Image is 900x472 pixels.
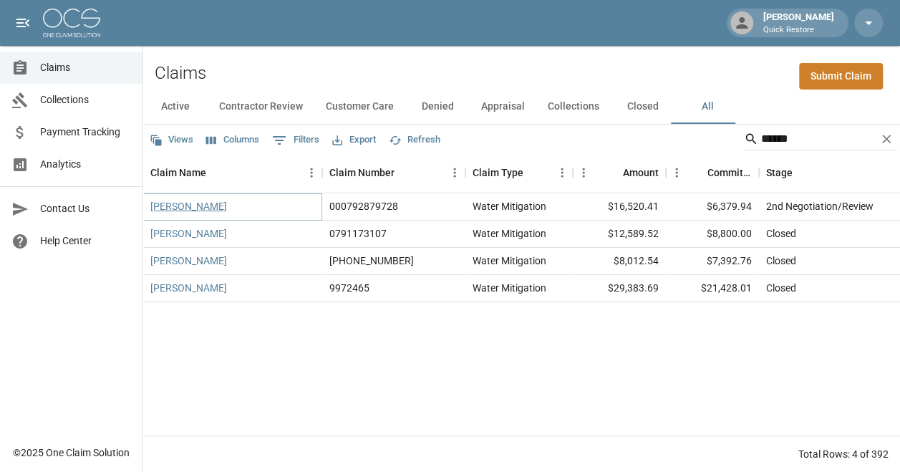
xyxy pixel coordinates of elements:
[707,153,752,193] div: Committed Amount
[146,129,197,151] button: Views
[623,153,659,193] div: Amount
[763,24,834,37] p: Quick Restore
[573,221,666,248] div: $12,589.52
[573,275,666,302] div: $29,383.69
[329,281,369,295] div: 9972465
[666,275,759,302] div: $21,428.01
[385,129,444,151] button: Refresh
[40,233,131,249] span: Help Center
[40,92,131,107] span: Collections
[314,90,405,124] button: Customer Care
[473,281,546,295] div: Water Mitigation
[203,129,263,151] button: Select columns
[766,281,796,295] div: Closed
[798,447,889,461] div: Total Rows: 4 of 392
[666,221,759,248] div: $8,800.00
[444,162,465,183] button: Menu
[523,163,543,183] button: Sort
[329,199,398,213] div: 000792879728
[143,90,900,124] div: dynamic tabs
[766,226,796,241] div: Closed
[603,163,623,183] button: Sort
[208,90,314,124] button: Contractor Review
[395,163,415,183] button: Sort
[150,254,227,268] a: [PERSON_NAME]
[150,226,227,241] a: [PERSON_NAME]
[666,248,759,275] div: $7,392.76
[473,199,546,213] div: Water Mitigation
[143,90,208,124] button: Active
[206,163,226,183] button: Sort
[766,199,874,213] div: 2nd Negotiation/Review
[551,162,573,183] button: Menu
[150,153,206,193] div: Claim Name
[150,199,227,213] a: [PERSON_NAME]
[758,10,840,36] div: [PERSON_NAME]
[40,201,131,216] span: Contact Us
[43,9,100,37] img: ocs-logo-white-transparent.png
[470,90,536,124] button: Appraisal
[40,157,131,172] span: Analytics
[329,153,395,193] div: Claim Number
[799,63,883,90] a: Submit Claim
[40,125,131,140] span: Payment Tracking
[155,63,206,84] h2: Claims
[40,60,131,75] span: Claims
[405,90,470,124] button: Denied
[465,153,573,193] div: Claim Type
[573,193,666,221] div: $16,520.41
[666,153,759,193] div: Committed Amount
[9,9,37,37] button: open drawer
[611,90,675,124] button: Closed
[329,254,414,268] div: 300-0260677-2025
[573,248,666,275] div: $8,012.54
[573,153,666,193] div: Amount
[473,153,523,193] div: Claim Type
[473,226,546,241] div: Water Mitigation
[766,153,793,193] div: Stage
[150,281,227,295] a: [PERSON_NAME]
[793,163,813,183] button: Sort
[329,226,387,241] div: 0791173107
[13,445,130,460] div: © 2025 One Claim Solution
[876,128,897,150] button: Clear
[329,129,379,151] button: Export
[766,254,796,268] div: Closed
[473,254,546,268] div: Water Mitigation
[666,162,687,183] button: Menu
[675,90,740,124] button: All
[573,162,594,183] button: Menu
[143,153,322,193] div: Claim Name
[322,153,465,193] div: Claim Number
[666,193,759,221] div: $6,379.94
[744,127,897,153] div: Search
[268,129,323,152] button: Show filters
[301,162,322,183] button: Menu
[687,163,707,183] button: Sort
[536,90,611,124] button: Collections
